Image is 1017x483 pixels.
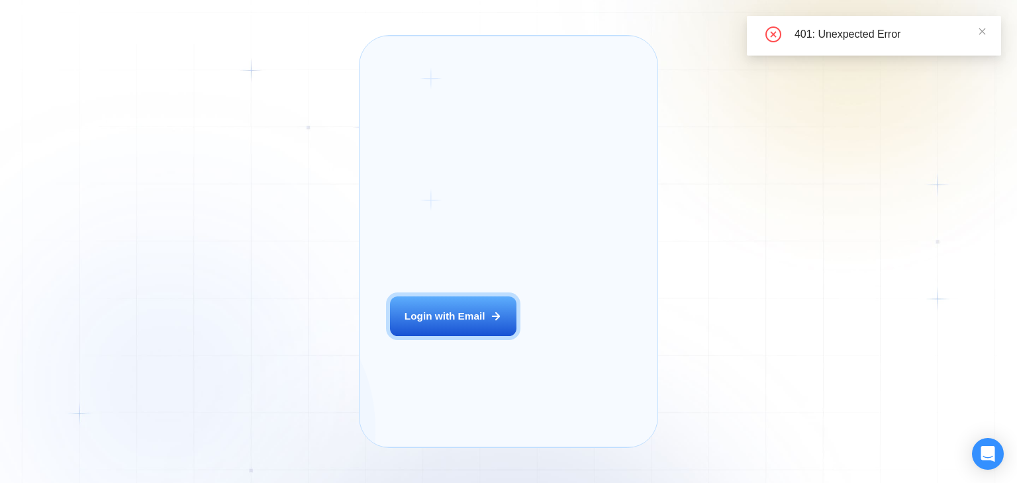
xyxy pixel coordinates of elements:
div: Login with Email [405,309,485,323]
div: Open Intercom Messenger [972,438,1004,470]
div: 401: Unexpected Error [795,26,985,42]
span: close [978,27,987,36]
span: close-circle [765,26,781,42]
button: Login with Email [390,296,516,336]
